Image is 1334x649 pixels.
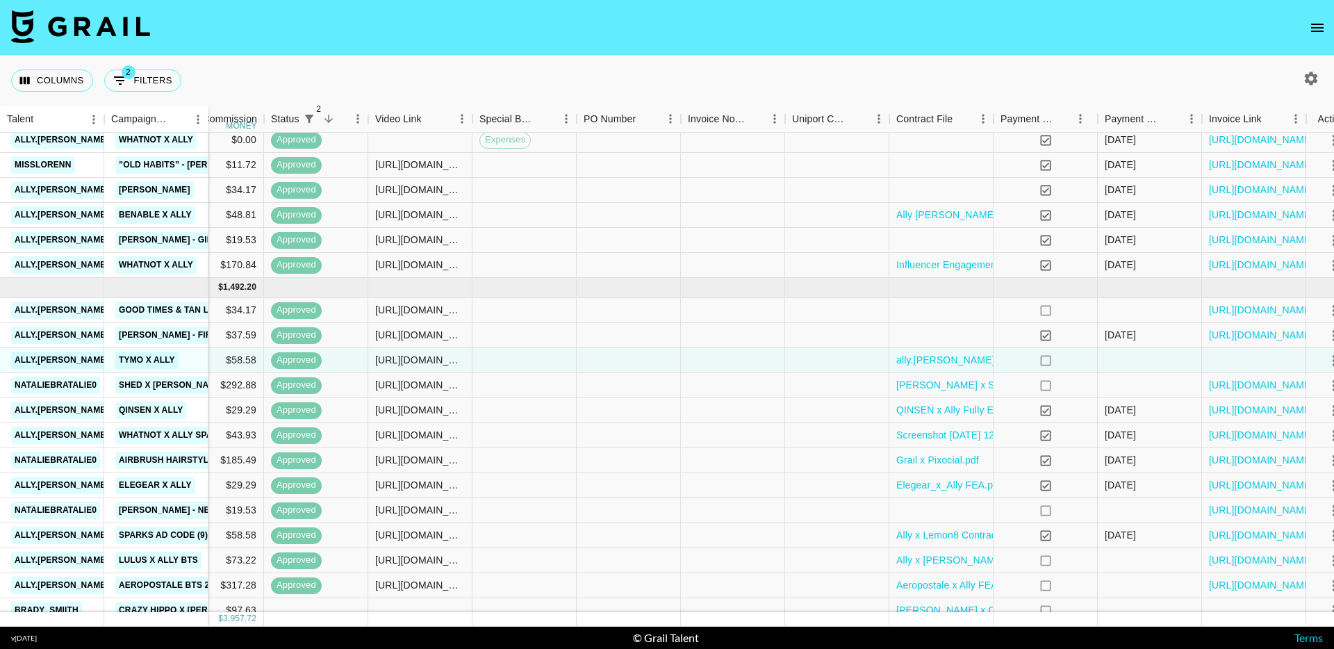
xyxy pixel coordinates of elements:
a: ally.[PERSON_NAME] [11,577,113,594]
div: Payment Sent [1000,106,1055,133]
div: © Grail Talent [633,631,699,645]
button: Sort [422,109,441,129]
div: 1,492.20 [223,281,256,293]
a: ally.[PERSON_NAME] x TYMO Contract FEA.pdf [896,353,1113,367]
span: approved [271,379,322,392]
a: [URL][DOMAIN_NAME] [1209,328,1314,342]
span: approved [271,208,322,222]
a: Benable x Ally [115,206,195,224]
button: Sort [745,109,764,129]
div: Invoice Link [1202,106,1306,133]
button: Menu [764,108,785,129]
div: $19.53 [160,498,264,523]
div: https://www.tiktok.com/@ally.enlow/video/7500030989364694315 [375,528,465,542]
a: ”Old Habits” - [PERSON_NAME] (Official Audio on TikTok) [115,156,388,174]
div: $48.81 [160,203,264,228]
a: ally.[PERSON_NAME] [11,231,113,249]
div: 6/12/2025 [1105,183,1136,197]
span: approved [271,554,322,567]
button: Menu [347,108,368,129]
a: Good Times & Tan Lines [115,302,232,319]
div: Commission [202,106,257,133]
a: [URL][DOMAIN_NAME] [1209,378,1314,392]
a: Airbrush Hairstyles x [PERSON_NAME] [115,452,305,469]
div: $37.59 [160,323,264,348]
div: https://www.tiktok.com/@ally.enlow/video/7516670695590464811?is_from_webapp=1&sender_device=pc&we... [375,208,465,222]
div: Uniport Contact Email [785,106,889,133]
a: [PERSON_NAME] [115,181,194,199]
a: Shed x [PERSON_NAME] [115,377,228,394]
a: [PERSON_NAME] - Girls Like You - (micro) [115,231,311,249]
img: Grail Talent [11,10,150,43]
a: [URL][DOMAIN_NAME] [1209,578,1314,592]
button: Sort [536,109,556,129]
a: [URL][DOMAIN_NAME] [1209,258,1314,272]
div: 6/24/2025 [1105,208,1136,222]
a: Whatnot x Ally sparks code [115,427,261,444]
button: Menu [1285,108,1306,129]
a: ally.[PERSON_NAME] [11,427,113,444]
div: v [DATE] [11,634,37,643]
div: https://www.tiktok.com/@nataliebratalie0/video/7538288097050561823?is_from_webapp=1&sender_device... [375,378,465,392]
a: QINSEN x Ally Fully Executed Contract.pdf [896,403,1085,417]
a: Elegear_x_Ally FEA.pdf [896,478,1001,492]
div: PO Number [584,106,636,133]
div: $317.28 [160,573,264,598]
div: $185.49 [160,448,264,473]
span: approved [271,404,322,417]
div: Invoice Notes [681,106,785,133]
a: Terms [1294,631,1323,644]
div: Talent [7,106,33,133]
a: [URL][DOMAIN_NAME] [1209,428,1314,442]
div: Special Booking Type [479,106,536,133]
a: ally.[PERSON_NAME] [11,181,113,199]
div: https://www.tiktok.com/@ally.enlow/video/7535161613624691981?is_from_webapp=1&sender_device=pc&we... [375,578,465,592]
div: $ [218,281,223,293]
span: approved [271,579,322,592]
a: nataliebratalie0 [11,377,100,394]
div: Payment Sent Date [1105,106,1162,133]
a: Screenshot [DATE] 12.25.24 PM.png [896,428,1057,442]
span: approved [271,158,322,172]
div: https://www.tiktok.com/@ally.enlow/video/7540853104057650446?is_from_webapp=1&sender_device=pc&we... [375,353,465,367]
div: Invoice Link [1209,106,1262,133]
div: $58.58 [160,348,264,373]
div: https://www.tiktok.com/@ally.enlow/video/7513781799005326638?is_from_webapp=1&sender_device=pc&we... [375,183,465,197]
div: $29.29 [160,473,264,498]
div: https://www.tiktok.com/@ally.enlow/video/7540001182777986318?is_from_webapp=1&sender_device=pc&we... [375,303,465,317]
div: 6/18/2025 [1105,233,1136,247]
a: Aeropostale x Ally FEA.pdf [896,578,1014,592]
a: misslorenn [11,156,75,174]
div: 7/14/2025 [1105,328,1136,342]
div: Campaign (Type) [111,106,168,133]
a: QINSEN x Ally [115,402,186,419]
div: money [226,122,257,130]
a: ally.[PERSON_NAME] [11,552,113,569]
span: approved [271,504,322,517]
button: Menu [188,109,208,130]
div: 7/21/2025 [1105,528,1136,542]
div: https://www.tiktok.com/@nataliebratalie0/video/7531099985362832671?is_from_webapp=1&sender_device... [375,453,465,467]
div: https://www.tiktok.com/@ally.enlow/video/7514814650328878378?is_from_webapp=1&sender_device=pc&we... [375,233,465,247]
button: Show filters [299,109,319,129]
button: Sort [1162,109,1181,129]
a: [URL][DOMAIN_NAME] [1209,183,1314,197]
a: Influencer Engagement Agreement ([PERSON_NAME] and Whatnot).pdf [896,258,1217,272]
div: 3,957.72 [223,613,256,625]
button: Sort [1055,109,1074,129]
div: Video Link [375,106,422,133]
span: approved [271,183,322,197]
span: 2 [312,102,326,116]
div: Status [264,106,368,133]
a: [URL][DOMAIN_NAME] [1209,303,1314,317]
span: approved [271,479,322,492]
a: Crazy Hippo x [PERSON_NAME] [115,602,262,619]
a: [URL][DOMAIN_NAME] [1209,478,1314,492]
div: https://www.tiktok.com/@ally.enlow/video/7525162137518427405?is_from_webapp=1&sender_device=pc&we... [375,328,465,342]
button: Sort [319,109,338,129]
div: $29.29 [160,398,264,423]
span: approved [271,354,322,367]
button: Show filters [104,69,181,92]
div: https://www.tiktok.com/@ally.enlow/video/7527461489272261943?is_from_webapp=1&sender_device=pc&we... [375,428,465,442]
a: [URL][DOMAIN_NAME] [1209,453,1314,467]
